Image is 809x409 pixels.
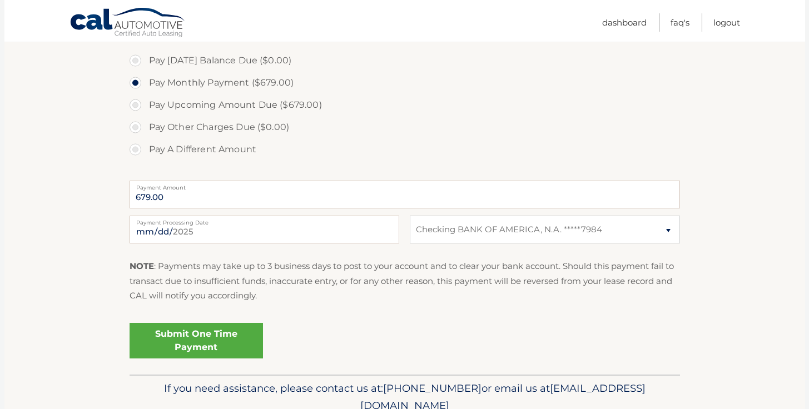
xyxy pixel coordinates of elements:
p: : Payments may take up to 3 business days to post to your account and to clear your bank account.... [130,259,680,303]
label: Payment Processing Date [130,216,399,225]
label: Payment Amount [130,181,680,189]
label: Pay Monthly Payment ($679.00) [130,72,680,94]
input: Payment Date [130,216,399,243]
label: Pay Upcoming Amount Due ($679.00) [130,94,680,116]
input: Payment Amount [130,181,680,208]
a: Cal Automotive [70,7,186,39]
label: Pay Other Charges Due ($0.00) [130,116,680,138]
span: [PHONE_NUMBER] [383,382,482,395]
label: Pay [DATE] Balance Due ($0.00) [130,49,680,72]
a: Dashboard [602,13,647,32]
a: FAQ's [671,13,689,32]
a: Submit One Time Payment [130,323,263,358]
strong: NOTE [130,261,154,271]
a: Logout [713,13,740,32]
label: Pay A Different Amount [130,138,680,161]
